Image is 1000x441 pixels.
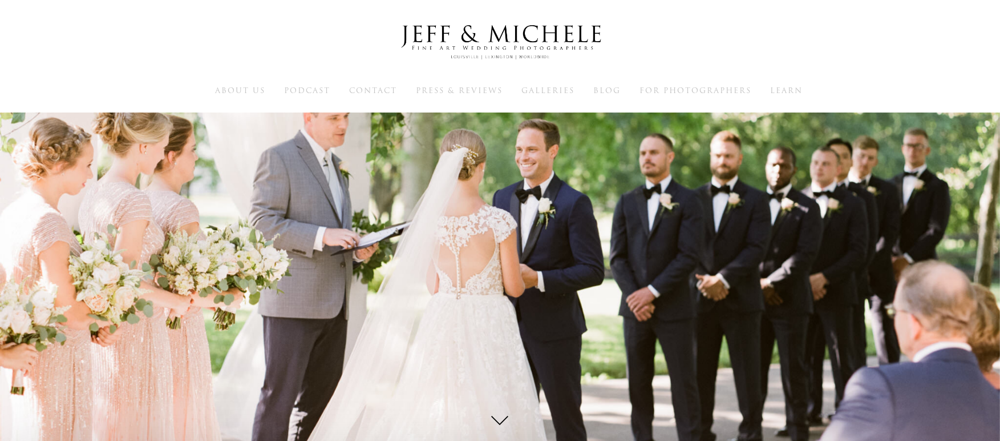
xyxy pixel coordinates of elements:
[639,85,751,96] span: For Photographers
[215,85,265,95] a: About Us
[593,85,621,96] span: Blog
[639,85,751,95] a: For Photographers
[215,85,265,96] span: About Us
[593,85,621,95] a: Blog
[349,85,397,96] span: Contact
[770,85,803,96] span: Learn
[284,85,330,95] a: Podcast
[521,85,574,96] span: Galleries
[284,85,330,96] span: Podcast
[521,85,574,95] a: Galleries
[349,85,397,95] a: Contact
[416,85,503,96] span: Press & Reviews
[770,85,803,95] a: Learn
[386,14,614,70] img: Louisville Wedding Photographers - Jeff & Michele Wedding Photographers
[416,85,503,95] a: Press & Reviews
